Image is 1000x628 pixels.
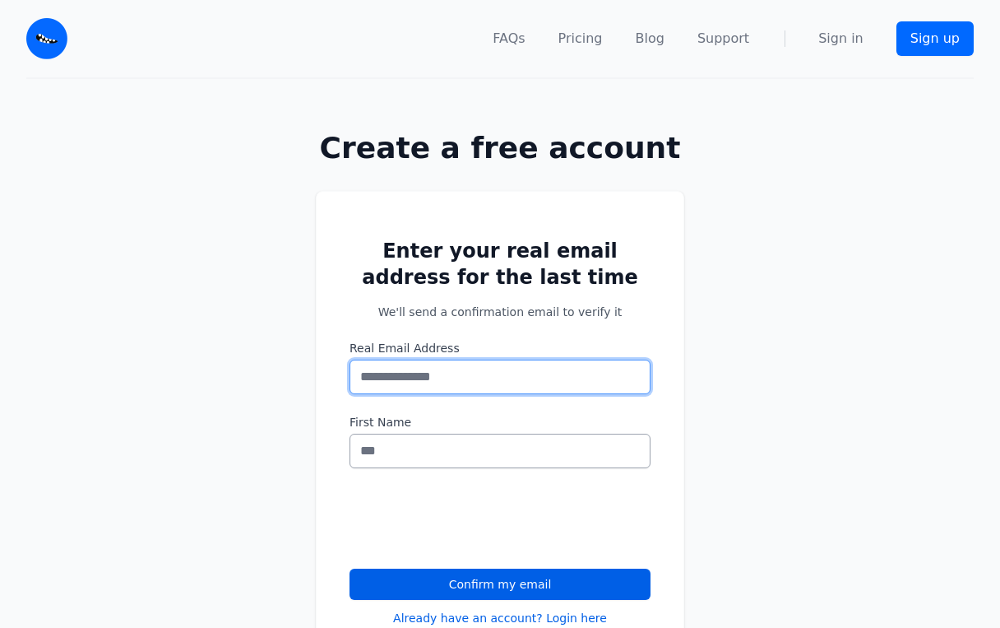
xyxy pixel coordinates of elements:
[350,488,600,552] iframe: reCAPTCHA
[493,29,525,49] a: FAQs
[818,29,863,49] a: Sign in
[26,18,67,59] img: Email Monster
[350,414,650,430] label: First Name
[558,29,603,49] a: Pricing
[263,132,737,165] h1: Create a free account
[636,29,664,49] a: Blog
[697,29,749,49] a: Support
[350,340,650,356] label: Real Email Address
[350,238,650,291] h2: Enter your real email address for the last time
[393,610,607,626] a: Already have an account? Login here
[350,304,650,320] p: We'll send a confirmation email to verify it
[896,21,974,56] a: Sign up
[350,569,650,600] button: Confirm my email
